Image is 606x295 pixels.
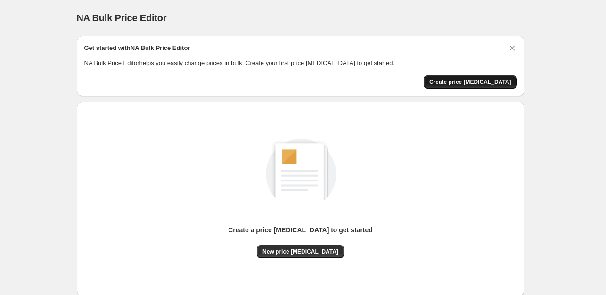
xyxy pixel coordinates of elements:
[262,248,338,255] span: New price [MEDICAL_DATA]
[84,58,517,68] p: NA Bulk Price Editor helps you easily change prices in bulk. Create your first price [MEDICAL_DAT...
[424,75,517,89] button: Create price change job
[77,13,167,23] span: NA Bulk Price Editor
[84,43,190,53] h2: Get started with NA Bulk Price Editor
[228,225,373,235] p: Create a price [MEDICAL_DATA] to get started
[508,43,517,53] button: Dismiss card
[257,245,344,258] button: New price [MEDICAL_DATA]
[429,78,511,86] span: Create price [MEDICAL_DATA]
